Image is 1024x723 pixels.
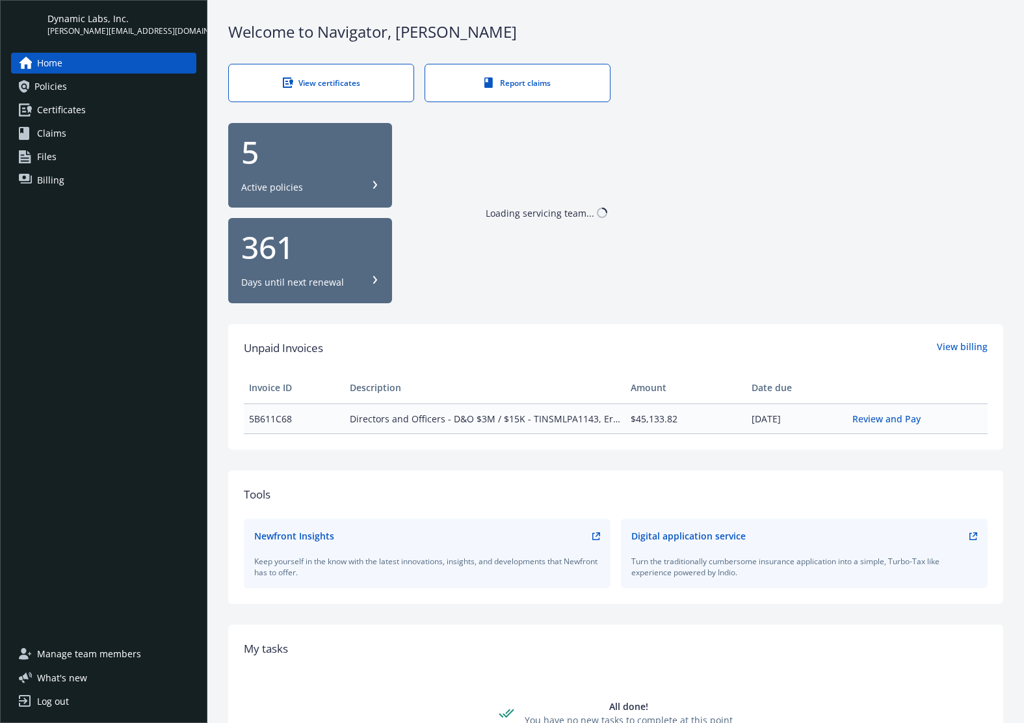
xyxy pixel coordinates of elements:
[746,372,847,403] th: Date due
[34,76,67,97] span: Policies
[937,340,988,357] a: View billing
[345,372,626,403] th: Description
[525,700,733,713] div: All done!
[47,12,196,25] span: Dynamic Labs, Inc.
[228,64,414,102] a: View certificates
[486,206,594,220] div: Loading servicing team...
[228,218,392,303] button: 361Days until next renewal
[11,53,196,74] a: Home
[37,146,57,167] span: Files
[11,644,196,664] a: Manage team members
[11,671,108,685] button: What's new
[37,53,62,74] span: Home
[241,137,379,168] div: 5
[254,529,334,543] div: Newfront Insights
[228,21,1003,43] div: Welcome to Navigator , [PERSON_NAME]
[425,64,610,102] a: Report claims
[852,413,931,425] a: Review and Pay
[631,556,977,578] div: Turn the traditionally cumbersome insurance application into a simple, Turbo-Tax like experience ...
[11,100,196,120] a: Certificates
[631,529,746,543] div: Digital application service
[244,340,323,357] span: Unpaid Invoices
[350,412,621,426] span: Directors and Officers - D&O $3M / $15K - TINSMLPA1143, Errors and Omissions Cyber - $1M / $25K -...
[11,76,196,97] a: Policies
[244,640,988,657] div: My tasks
[241,276,344,289] div: Days until next renewal
[228,123,392,208] button: 5Active policies
[37,170,64,191] span: Billing
[241,232,379,263] div: 361
[37,644,141,664] span: Manage team members
[37,671,87,685] span: What ' s new
[244,486,988,503] div: Tools
[47,25,196,37] span: [PERSON_NAME][EMAIL_ADDRESS][DOMAIN_NAME]
[37,691,69,712] div: Log out
[625,372,746,403] th: Amount
[47,11,196,37] button: Dynamic Labs, Inc.[PERSON_NAME][EMAIL_ADDRESS][DOMAIN_NAME]
[11,11,37,37] img: yH5BAEAAAAALAAAAAABAAEAAAIBRAA7
[254,556,600,578] div: Keep yourself in the know with the latest innovations, insights, and developments that Newfront h...
[746,403,847,433] td: [DATE]
[11,146,196,167] a: Files
[244,372,345,403] th: Invoice ID
[11,123,196,144] a: Claims
[37,100,86,120] span: Certificates
[244,403,345,433] td: 5B611C68
[241,181,303,194] div: Active policies
[625,403,746,433] td: $45,133.82
[11,170,196,191] a: Billing
[451,77,584,89] div: Report claims
[255,77,387,89] div: View certificates
[37,123,66,144] span: Claims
